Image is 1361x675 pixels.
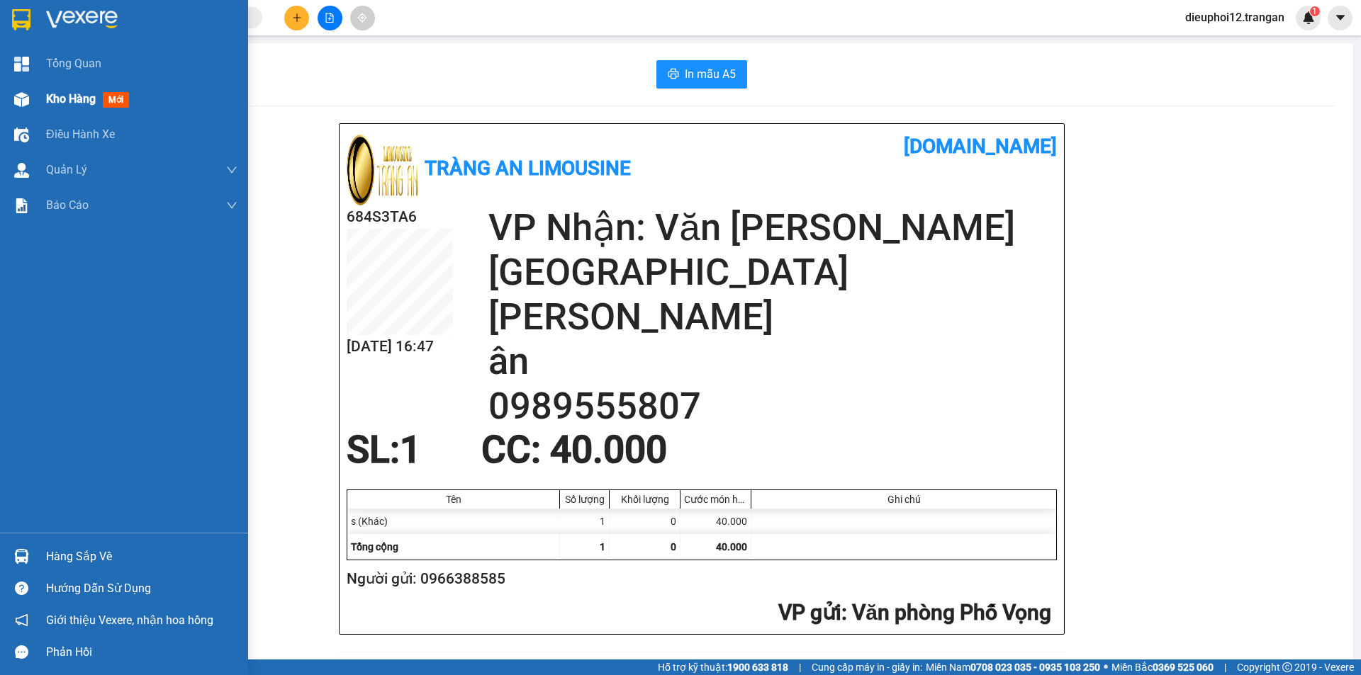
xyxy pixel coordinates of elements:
span: 1 [600,541,605,552]
span: ⚪️ [1104,664,1108,670]
h2: 0989555807 [488,384,1057,429]
div: 0 [610,509,680,534]
span: | [1224,659,1226,675]
span: down [226,164,237,176]
span: copyright [1282,662,1292,672]
span: notification [15,613,28,627]
button: caret-down [1328,6,1352,30]
div: 40.000 [680,509,751,534]
span: In mẫu A5 [685,65,736,83]
span: caret-down [1334,11,1347,24]
span: printer [668,68,679,81]
div: s (Khác) [347,509,560,534]
div: Số lượng [564,494,605,505]
span: Miền Bắc [1111,659,1214,675]
span: dieuphoi12.trangan [1174,8,1296,26]
span: question-circle [15,582,28,595]
b: [DOMAIN_NAME] [904,135,1057,158]
div: 1 [560,509,610,534]
b: Tràng An Limousine [425,157,631,180]
span: | [799,659,801,675]
span: down [226,200,237,211]
span: VP gửi [778,600,841,625]
span: SL: [347,428,400,472]
img: dashboard-icon [14,57,29,72]
span: Hỗ trợ kỹ thuật: [658,659,788,675]
span: Tổng Quan [46,55,101,72]
img: logo-vxr [12,9,30,30]
strong: 0708 023 035 - 0935 103 250 [970,662,1100,673]
span: Tổng cộng [351,541,398,552]
span: 40.000 [716,541,747,552]
div: CC : 40.000 [473,429,676,471]
img: logo.jpg [347,135,418,205]
span: 1 [400,428,421,472]
span: Kho hàng [46,92,96,106]
span: aim [357,13,367,23]
div: Cước món hàng [684,494,747,505]
img: warehouse-icon [14,127,29,142]
sup: 1 [1310,6,1320,16]
strong: 0369 525 060 [1153,662,1214,673]
h2: VP Nhận: Văn [PERSON_NAME][GEOGRAPHIC_DATA][PERSON_NAME] [488,205,1057,339]
button: printerIn mẫu A5 [656,60,747,89]
img: warehouse-icon [14,163,29,178]
img: warehouse-icon [14,92,29,107]
span: Điều hành xe [46,125,115,143]
span: 1 [1312,6,1317,16]
span: plus [292,13,302,23]
span: 0 [671,541,676,552]
h2: : Văn phòng Phố Vọng [347,599,1051,628]
span: Cung cấp máy in - giấy in: [812,659,922,675]
div: Hướng dẫn sử dụng [46,578,237,599]
h2: 684S3TA6 [347,205,453,229]
div: Phản hồi [46,642,237,663]
img: icon-new-feature [1302,11,1315,24]
button: aim [350,6,375,30]
span: Quản Lý [46,161,87,178]
div: Hàng sắp về [46,546,237,567]
img: solution-icon [14,198,29,213]
div: Ghi chú [755,494,1053,505]
h2: [DATE] 16:47 [347,335,453,358]
span: message [15,645,28,659]
span: Báo cáo [46,196,89,214]
button: file-add [318,6,342,30]
img: warehouse-icon [14,549,29,564]
h2: Người gửi: 0966388585 [347,567,1051,591]
span: Giới thiệu Vexere, nhận hoa hồng [46,611,213,629]
div: Khối lượng [613,494,676,505]
strong: 1900 633 818 [727,662,788,673]
button: plus [284,6,309,30]
div: Tên [351,494,556,505]
span: mới [103,92,129,108]
span: file-add [325,13,335,23]
h2: ân [488,339,1057,384]
span: Miền Nam [926,659,1100,675]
